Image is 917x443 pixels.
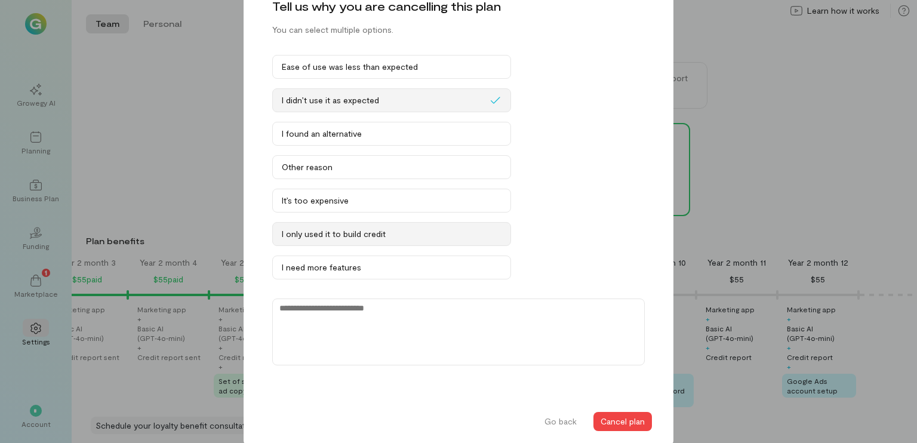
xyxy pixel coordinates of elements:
[272,256,511,279] button: I need more features
[282,94,490,106] div: I didn’t use it as expected
[282,128,501,140] div: I found an alternative
[272,55,511,79] button: Ease of use was less than expected
[282,161,501,173] div: Other reason
[272,24,393,36] div: You can select multiple options.
[282,195,501,207] div: It’s too expensive
[537,412,584,431] button: Go back
[282,262,501,273] div: I need more features
[272,122,511,146] button: I found an alternative
[282,228,501,240] div: I only used it to build credit
[282,61,501,73] div: Ease of use was less than expected
[272,189,511,213] button: It’s too expensive
[272,88,511,112] button: I didn’t use it as expected
[593,412,652,431] button: Cancel plan
[272,222,511,246] button: I only used it to build credit
[272,155,511,179] button: Other reason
